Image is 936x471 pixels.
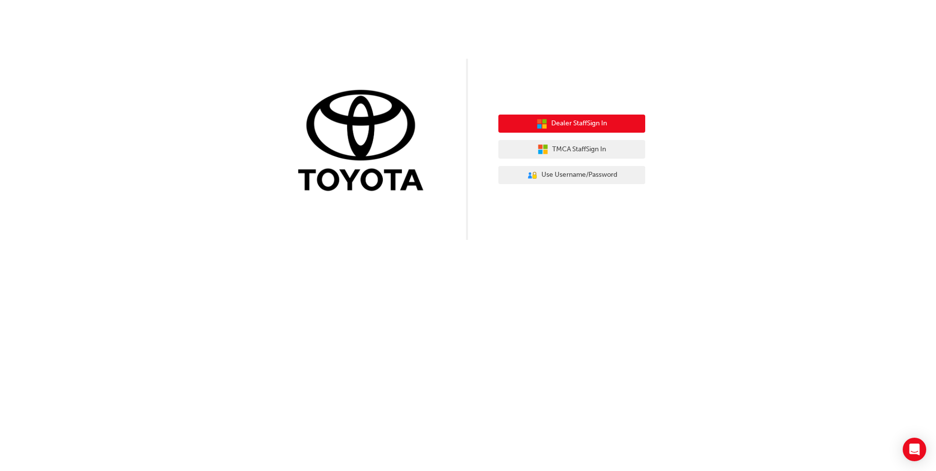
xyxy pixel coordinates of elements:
div: Open Intercom Messenger [903,438,926,461]
button: Dealer StaffSign In [498,115,645,133]
img: Trak [291,88,438,196]
span: Dealer Staff Sign In [551,118,607,129]
span: TMCA Staff Sign In [552,144,606,155]
button: TMCA StaffSign In [498,140,645,159]
button: Use Username/Password [498,166,645,185]
span: Use Username/Password [541,169,617,181]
